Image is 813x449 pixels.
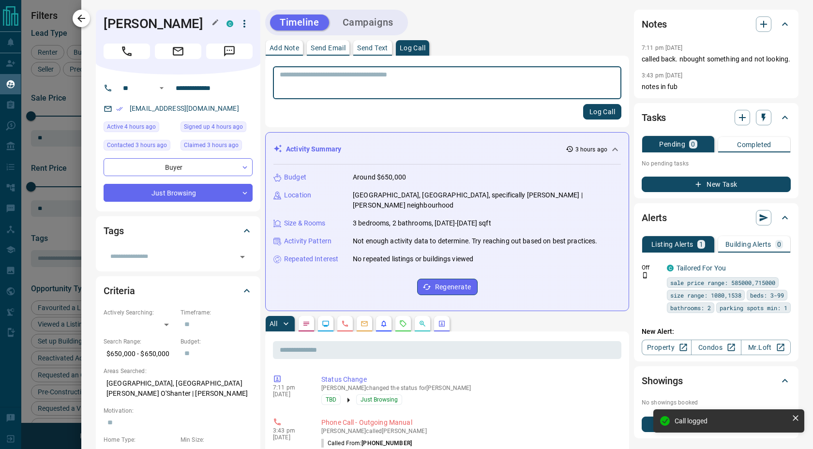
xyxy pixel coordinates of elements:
span: Contacted 3 hours ago [107,140,167,150]
span: Call [104,44,150,59]
span: Message [206,44,253,59]
svg: Listing Alerts [380,320,388,328]
button: Open [156,82,167,94]
h2: Alerts [642,210,667,225]
h1: [PERSON_NAME] [104,16,212,31]
h2: Criteria [104,283,135,299]
p: 3:43 pm [273,427,307,434]
p: Repeated Interest [284,254,338,264]
a: [EMAIL_ADDRESS][DOMAIN_NAME] [130,105,239,112]
p: Budget [284,172,306,182]
div: Showings [642,369,791,392]
span: Email [155,44,201,59]
p: Activity Summary [286,144,341,154]
p: Location [284,190,311,200]
p: Building Alerts [725,241,771,248]
p: Actively Searching: [104,308,176,317]
p: [PERSON_NAME] changed the status for [PERSON_NAME] [321,385,617,391]
p: Pending [659,141,685,148]
p: Send Email [311,45,346,51]
p: notes in fub [642,82,791,92]
div: Call logged [675,417,788,425]
div: Tue Oct 14 2025 [181,140,253,153]
p: 7:11 pm [DATE] [642,45,683,51]
h2: Tasks [642,110,666,125]
svg: Opportunities [419,320,426,328]
div: Tags [104,219,253,242]
button: Regenerate [417,279,478,295]
p: 7:11 pm [273,384,307,391]
p: Phone Call - Outgoing Manual [321,418,617,428]
span: Active 4 hours ago [107,122,156,132]
div: condos.ca [667,265,674,271]
p: Off [642,263,661,272]
button: Campaigns [333,15,403,30]
button: Open [236,250,249,264]
div: Activity Summary3 hours ago [273,140,621,158]
div: Alerts [642,206,791,229]
p: Size & Rooms [284,218,326,228]
a: Mr.Loft [741,340,791,355]
p: Budget: [181,337,253,346]
svg: Emails [361,320,368,328]
a: Condos [691,340,741,355]
p: Status Change [321,374,617,385]
p: Around $650,000 [353,172,406,182]
button: Log Call [583,104,621,120]
p: Activity Pattern [284,236,331,246]
p: No pending tasks [642,156,791,171]
div: Tasks [642,106,791,129]
div: condos.ca [226,20,233,27]
div: Buyer [104,158,253,176]
p: Areas Searched: [104,367,253,375]
a: Property [642,340,692,355]
p: 1 [699,241,703,248]
button: New Task [642,177,791,192]
p: 3 hours ago [575,145,607,154]
div: Tue Oct 14 2025 [104,140,176,153]
p: Not enough activity data to determine. Try reaching out based on best practices. [353,236,598,246]
svg: Calls [341,320,349,328]
span: Claimed 3 hours ago [184,140,239,150]
h2: Tags [104,223,123,239]
h2: Notes [642,16,667,32]
p: [GEOGRAPHIC_DATA], [GEOGRAPHIC_DATA][PERSON_NAME] O'Shanter | [PERSON_NAME] [104,375,253,402]
p: 0 [691,141,695,148]
div: Criteria [104,279,253,302]
span: Signed up 4 hours ago [184,122,243,132]
div: Tue Oct 14 2025 [181,121,253,135]
p: Motivation: [104,406,253,415]
span: sale price range: 585000,715000 [670,278,775,287]
p: Log Call [400,45,425,51]
span: TBD [326,395,336,404]
p: called back. nbought something and not looking. [642,54,791,64]
div: Just Browsing [104,184,253,202]
svg: Requests [399,320,407,328]
svg: Lead Browsing Activity [322,320,330,328]
p: [PERSON_NAME] called [PERSON_NAME] [321,428,617,434]
span: beds: 3-99 [750,290,784,300]
button: Timeline [270,15,329,30]
a: Tailored For You [677,264,726,272]
svg: Notes [302,320,310,328]
p: 3 bedrooms, 2 bathrooms, [DATE]-[DATE] sqft [353,218,491,228]
span: Just Browsing [361,395,398,404]
span: size range: 1080,1538 [670,290,741,300]
p: No repeated listings or buildings viewed [353,254,473,264]
p: Timeframe: [181,308,253,317]
p: New Alert: [642,327,791,337]
p: 3:43 pm [DATE] [642,72,683,79]
p: $650,000 - $650,000 [104,346,176,362]
div: Tue Oct 14 2025 [104,121,176,135]
span: bathrooms: 2 [670,303,711,313]
svg: Push Notification Only [642,272,648,279]
p: Min Size: [181,435,253,444]
p: 0 [777,241,781,248]
p: No showings booked [642,398,791,407]
p: Home Type: [104,435,176,444]
span: [PHONE_NUMBER] [361,440,412,447]
button: New Showing [642,417,791,432]
h2: Showings [642,373,683,389]
p: Add Note [270,45,299,51]
p: Called From: [321,439,412,448]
